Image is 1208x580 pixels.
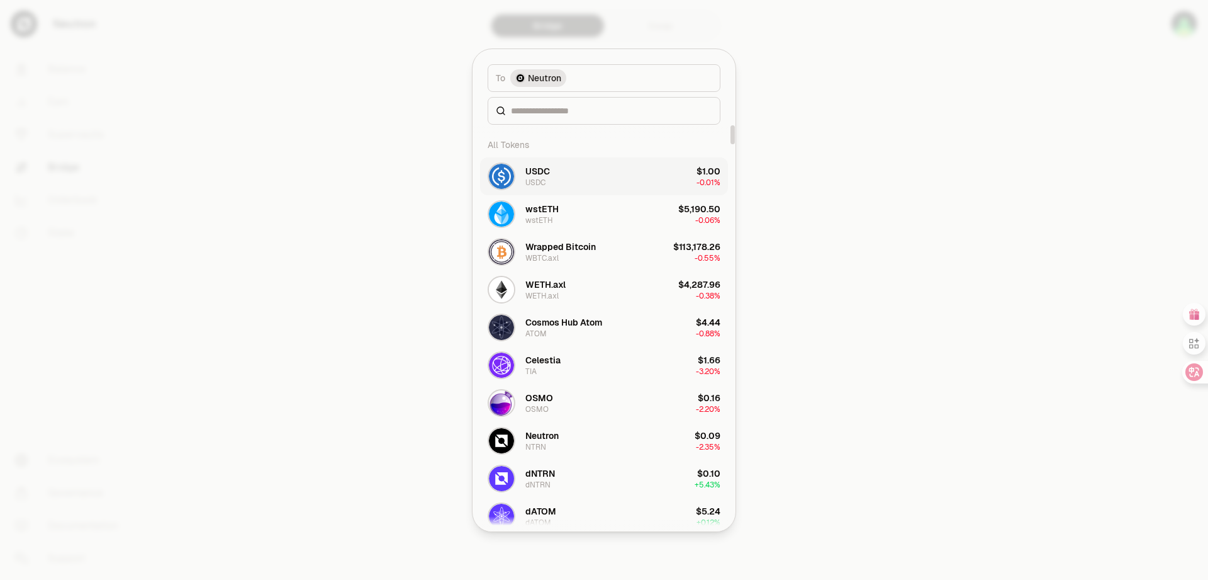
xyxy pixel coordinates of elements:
div: wstETH [525,203,559,215]
div: $0.09 [695,429,720,442]
div: $1.00 [696,165,720,178]
span: -3.20% [696,367,720,377]
span: -0.38% [696,291,720,301]
button: ToNeutron LogoNeutron [488,64,720,92]
div: Wrapped Bitcoin [525,241,596,253]
button: WETH.axl LogoWETH.axlWETH.axl$4,287.96-0.38% [480,271,728,309]
img: NTRN Logo [489,428,514,453]
img: WETH.axl Logo [489,277,514,302]
img: WBTC.axl Logo [489,239,514,264]
span: -0.55% [695,253,720,263]
div: USDC [525,165,550,178]
div: WBTC.axl [525,253,559,263]
div: Celestia [525,354,561,367]
span: -0.88% [696,329,720,339]
div: Cosmos Hub Atom [525,316,602,329]
div: $4,287.96 [678,278,720,291]
button: ATOM LogoCosmos Hub AtomATOM$4.44-0.88% [480,309,728,346]
div: OSMO [525,392,553,404]
span: To [496,72,505,84]
div: WETH.axl [525,291,559,301]
img: OSMO Logo [489,390,514,416]
div: OSMO [525,404,549,414]
button: OSMO LogoOSMOOSMO$0.16-2.20% [480,384,728,422]
div: $0.16 [698,392,720,404]
div: USDC [525,178,545,188]
div: NTRN [525,442,546,452]
div: Neutron [525,429,559,442]
div: wstETH [525,215,553,225]
div: WETH.axl [525,278,566,291]
button: TIA LogoCelestiaTIA$1.66-3.20% [480,346,728,384]
div: $1.66 [698,354,720,367]
span: + 5.43% [695,480,720,490]
img: Neutron Logo [515,73,525,83]
img: USDC Logo [489,164,514,189]
div: $5,190.50 [678,203,720,215]
div: $4.44 [696,316,720,329]
img: dNTRN Logo [489,466,514,491]
button: NTRN LogoNeutronNTRN$0.09-2.35% [480,422,728,460]
span: -0.01% [696,178,720,188]
button: USDC LogoUSDCUSDC$1.00-0.01% [480,157,728,195]
div: $5.24 [696,505,720,518]
div: ATOM [525,329,547,339]
button: dATOM LogodATOMdATOM$5.24+0.12% [480,498,728,535]
span: Neutron [528,72,561,84]
img: dATOM Logo [489,504,514,529]
button: dNTRN LogodNTRNdNTRN$0.10+5.43% [480,460,728,498]
div: dNTRN [525,467,555,480]
span: -2.35% [696,442,720,452]
div: $0.10 [697,467,720,480]
div: $113,178.26 [673,241,720,253]
div: TIA [525,367,537,377]
div: All Tokens [480,132,728,157]
button: wstETH LogowstETHwstETH$5,190.50-0.06% [480,195,728,233]
div: dATOM [525,505,556,518]
span: -0.06% [695,215,720,225]
span: + 0.12% [696,518,720,528]
img: wstETH Logo [489,202,514,227]
div: dNTRN [525,480,551,490]
div: dATOM [525,518,551,528]
span: -2.20% [696,404,720,414]
img: ATOM Logo [489,315,514,340]
button: WBTC.axl LogoWrapped BitcoinWBTC.axl$113,178.26-0.55% [480,233,728,271]
img: TIA Logo [489,353,514,378]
